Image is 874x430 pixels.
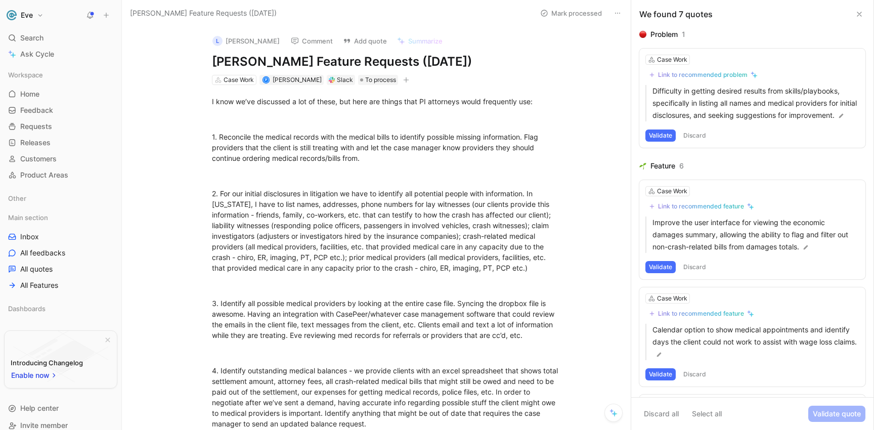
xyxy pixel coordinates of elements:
[838,112,845,119] img: pen.svg
[808,406,865,422] button: Validate quote
[4,229,117,244] a: Inbox
[645,261,676,273] button: Validate
[639,8,713,20] div: We found 7 quotes
[645,368,676,380] button: Validate
[4,245,117,261] a: All feedbacks
[20,248,65,258] span: All feedbacks
[4,401,117,416] div: Help center
[286,34,337,48] button: Comment
[212,365,562,429] div: 4. Identify outstanding medical balances - we provide clients with an excel spreadsheet that show...
[20,232,39,242] span: Inbox
[11,369,51,381] span: Enable now
[682,28,685,40] div: 1
[656,351,663,358] img: pen.svg
[20,264,53,274] span: All quotes
[650,160,675,172] div: Feature
[639,406,683,422] button: Discard all
[20,421,68,429] span: Invite member
[680,130,710,142] button: Discard
[657,186,687,196] div: Case Work
[392,34,447,48] button: Summarize
[20,138,51,148] span: Releases
[658,310,744,318] div: Link to recommended feature
[8,193,26,203] span: Other
[639,162,646,169] img: 🌱
[645,69,761,81] button: Link to recommended problem
[657,293,687,304] div: Case Work
[4,191,117,206] div: Other
[680,261,710,273] button: Discard
[20,154,57,164] span: Customers
[212,188,562,273] div: 2. For our initial disclosures in litigation we have to identify all potential people with inform...
[212,96,562,107] div: I know we’ve discussed a lot of these, but here are things that PI attorneys would frequently use:
[658,202,744,210] div: Link to recommended feature
[20,105,53,115] span: Feedback
[208,33,284,49] button: L[PERSON_NAME]
[337,75,353,85] div: Slack
[4,262,117,277] a: All quotes
[4,151,117,166] a: Customers
[8,212,48,223] span: Main section
[687,406,726,422] button: Select all
[4,135,117,150] a: Releases
[358,75,398,85] div: To process
[20,89,39,99] span: Home
[645,308,758,320] button: Link to recommended feature
[408,36,443,46] span: Summarize
[536,6,606,20] button: Mark processed
[4,167,117,183] a: Product Areas
[802,244,809,251] img: pen.svg
[4,191,117,209] div: Other
[4,119,117,134] a: Requests
[338,34,391,48] button: Add quote
[639,31,646,38] img: 🔴
[4,30,117,46] div: Search
[4,301,117,316] div: Dashboards
[212,298,562,340] div: 3. Identify all possible medical providers by looking at the entire case file. Syncing the dropbo...
[13,331,108,382] img: bg-BLZuj68n.svg
[212,54,562,70] h1: [PERSON_NAME] Feature Requests ([DATE])
[4,301,117,319] div: Dashboards
[645,200,758,212] button: Link to recommended feature
[20,32,43,44] span: Search
[20,48,54,60] span: Ask Cycle
[20,170,68,180] span: Product Areas
[365,75,396,85] span: To process
[8,304,46,314] span: Dashboards
[4,103,117,118] a: Feedback
[4,210,117,225] div: Main section
[652,324,859,360] p: Calendar option to show medical appointments and identify days the client could not work to assis...
[652,217,859,253] p: Improve the user interface for viewing the economic damages summary, allowing the ability to flag...
[4,47,117,62] a: Ask Cycle
[212,36,223,46] div: L
[679,160,684,172] div: 6
[4,278,117,293] a: All Features
[645,130,676,142] button: Validate
[11,357,83,369] div: Introducing Changelog
[4,210,117,293] div: Main sectionInboxAll feedbacksAll quotesAll Features
[657,55,687,65] div: Case Work
[263,77,269,83] div: P
[650,28,678,40] div: Problem
[224,75,254,85] div: Case Work
[273,76,322,83] span: [PERSON_NAME]
[8,70,43,80] span: Workspace
[652,85,859,121] p: Difficulty in getting desired results from skills/playbooks, specifically in listing all names an...
[212,132,562,163] div: 1. Reconcile the medical records with the medical bills to identify possible missing information....
[20,404,59,412] span: Help center
[4,67,117,82] div: Workspace
[7,10,17,20] img: Eve
[658,71,748,79] div: Link to recommended problem
[4,87,117,102] a: Home
[4,8,46,22] button: EveEve
[11,369,58,382] button: Enable now
[20,280,58,290] span: All Features
[680,368,710,380] button: Discard
[20,121,52,132] span: Requests
[21,11,33,20] h1: Eve
[130,7,277,19] span: [PERSON_NAME] Feature Requests ([DATE])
